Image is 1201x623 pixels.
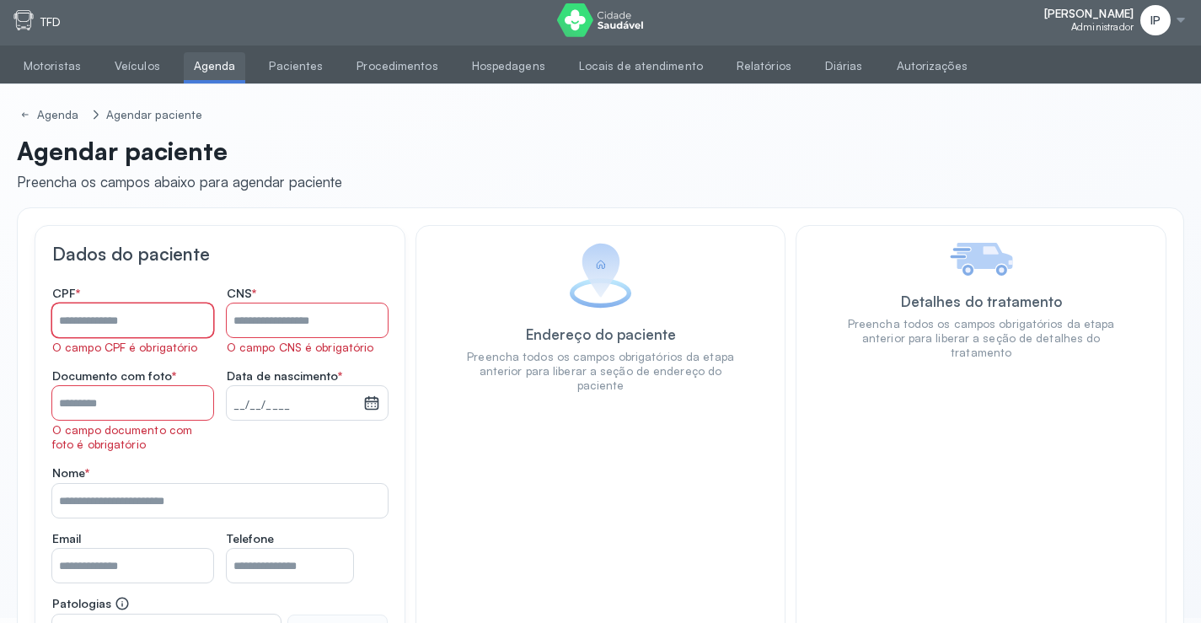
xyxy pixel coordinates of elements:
[52,465,89,481] span: Nome
[106,108,203,122] div: Agendar paciente
[52,368,176,384] span: Documento com foto
[52,596,130,611] span: Patologias
[462,52,555,80] a: Hospedagens
[52,243,388,265] h3: Dados do paciente
[950,243,1013,276] img: Imagem de Detalhes do tratamento
[52,286,80,301] span: CPF
[1044,7,1134,21] span: [PERSON_NAME]
[52,341,213,355] div: O campo CPF é obrigatório
[227,531,274,546] span: Telefone
[17,136,342,166] p: Agendar paciente
[233,397,357,414] small: __/__/____
[227,286,256,301] span: CNS
[227,341,388,355] div: O campo CNS é obrigatório
[40,15,61,30] p: TFD
[103,105,206,126] a: Agendar paciente
[227,368,342,384] span: Data de nascimento
[105,52,170,80] a: Veículos
[13,10,34,30] img: tfd.svg
[52,531,81,546] span: Email
[17,173,342,191] div: Preencha os campos abaixo para agendar paciente
[726,52,802,80] a: Relatórios
[901,293,1062,310] div: Detalhes do tratamento
[346,52,448,80] a: Procedimentos
[526,325,676,343] div: Endereço do paciente
[467,350,735,393] div: Preencha todos os campos obrigatórios da etapa anterior para liberar a seção de endereço do paciente
[569,243,632,309] img: Imagem de Endereço do paciente
[557,3,644,37] img: logo do Cidade Saudável
[184,52,246,80] a: Agenda
[259,52,333,80] a: Pacientes
[37,108,83,122] div: Agenda
[13,52,91,80] a: Motoristas
[887,52,978,80] a: Autorizações
[17,105,86,126] a: Agenda
[815,52,873,80] a: Diárias
[569,52,713,80] a: Locais de atendimento
[52,423,213,452] div: O campo documento com foto é obrigatório
[1150,13,1161,28] span: IP
[1071,21,1134,33] span: Administrador
[847,317,1115,360] div: Preencha todos os campos obrigatórios da etapa anterior para liberar a seção de detalhes do trata...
